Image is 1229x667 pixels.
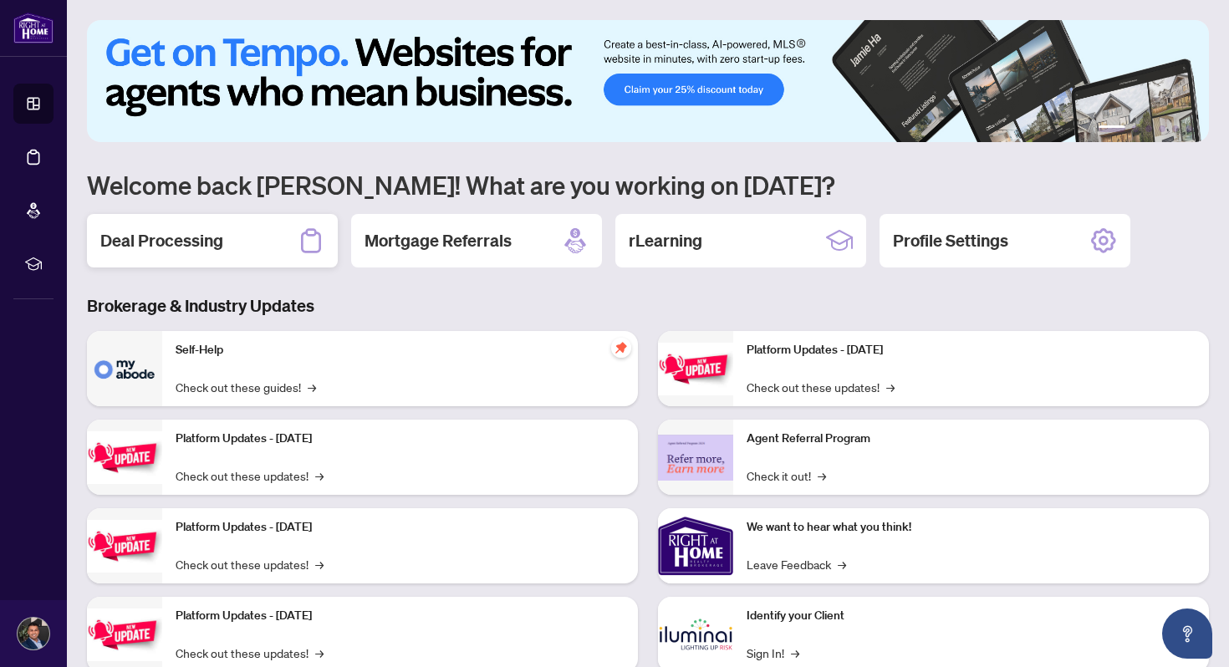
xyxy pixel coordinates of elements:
[658,435,733,481] img: Agent Referral Program
[1132,125,1139,132] button: 2
[87,520,162,573] img: Platform Updates - July 21, 2025
[1159,125,1165,132] button: 4
[1099,125,1125,132] button: 1
[308,378,316,396] span: →
[13,13,54,43] img: logo
[747,430,1196,448] p: Agent Referral Program
[87,431,162,484] img: Platform Updates - September 16, 2025
[176,466,324,485] a: Check out these updates!→
[658,508,733,583] img: We want to hear what you think!
[176,430,625,448] p: Platform Updates - [DATE]
[658,343,733,395] img: Platform Updates - June 23, 2025
[747,555,846,573] a: Leave Feedback→
[176,378,316,396] a: Check out these guides!→
[886,378,895,396] span: →
[747,466,826,485] a: Check it out!→
[315,644,324,662] span: →
[315,466,324,485] span: →
[1162,608,1212,659] button: Open asap
[87,20,1209,142] img: Slide 0
[315,555,324,573] span: →
[818,466,826,485] span: →
[176,341,625,359] p: Self-Help
[176,518,625,537] p: Platform Updates - [DATE]
[629,229,702,252] h2: rLearning
[1172,125,1179,132] button: 5
[1186,125,1192,132] button: 6
[176,644,324,662] a: Check out these updates!→
[791,644,799,662] span: →
[747,378,895,396] a: Check out these updates!→
[87,169,1209,201] h1: Welcome back [PERSON_NAME]! What are you working on [DATE]?
[365,229,512,252] h2: Mortgage Referrals
[747,518,1196,537] p: We want to hear what you think!
[1145,125,1152,132] button: 3
[87,294,1209,318] h3: Brokerage & Industry Updates
[747,644,799,662] a: Sign In!→
[87,331,162,406] img: Self-Help
[100,229,223,252] h2: Deal Processing
[176,607,625,625] p: Platform Updates - [DATE]
[176,555,324,573] a: Check out these updates!→
[18,618,49,649] img: Profile Icon
[893,229,1008,252] h2: Profile Settings
[747,607,1196,625] p: Identify your Client
[838,555,846,573] span: →
[87,608,162,661] img: Platform Updates - July 8, 2025
[611,338,631,358] span: pushpin
[747,341,1196,359] p: Platform Updates - [DATE]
